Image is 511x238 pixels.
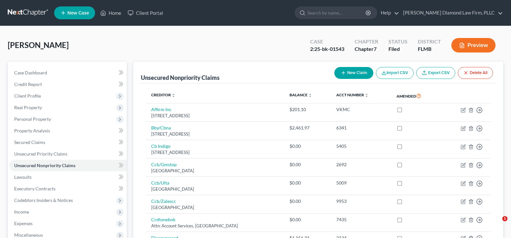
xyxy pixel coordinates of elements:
div: 2692 [336,161,386,168]
a: Secured Claims [9,137,127,148]
input: Search by name... [308,7,367,19]
button: New Claim [334,67,373,79]
span: Secured Claims [14,139,45,145]
div: $2,461.97 [290,125,326,131]
a: Ccb/Gmstop [151,162,177,167]
div: 5009 [336,180,386,186]
span: New Case [67,11,89,15]
div: 5405 [336,143,386,149]
button: Delete All [458,67,493,79]
div: [STREET_ADDRESS] [151,113,279,119]
span: Credit Report [14,81,42,87]
a: Ccb/Ulta [151,180,169,186]
div: Unsecured Nonpriority Claims [141,74,220,81]
span: Case Dashboard [14,70,47,75]
span: Codebtors Insiders & Notices [14,197,73,203]
a: Unsecured Priority Claims [9,148,127,160]
a: Property Analysis [9,125,127,137]
th: Amended [391,89,441,103]
div: $0.00 [290,143,326,149]
div: Filed [388,45,408,53]
div: VKMC [336,106,386,113]
div: Chapter [355,45,378,53]
span: Unsecured Nonpriority Claims [14,163,75,168]
a: Ccb/Zalescc [151,198,176,204]
span: Income [14,209,29,214]
a: Help [378,7,399,19]
span: Client Profile [14,93,41,99]
div: FLMB [418,45,441,53]
button: Preview [451,38,496,52]
span: Lawsuits [14,174,32,180]
div: $0.00 [290,180,326,186]
span: Unsecured Priority Claims [14,151,67,157]
a: Acct Number unfold_more [336,92,369,97]
div: Case [310,38,344,45]
span: Personal Property [14,116,51,122]
span: Property Analysis [14,128,50,133]
span: Executory Contracts [14,186,55,191]
div: Status [388,38,408,45]
i: unfold_more [308,93,312,97]
a: Credit Report [9,79,127,90]
i: unfold_more [365,93,369,97]
a: Creditor unfold_more [151,92,175,97]
div: 9953 [336,198,386,205]
a: [PERSON_NAME] Diamond Law Firm, PLLC [400,7,503,19]
div: Chapter [355,38,378,45]
a: Cb Indigo [151,143,171,149]
div: [GEOGRAPHIC_DATA] [151,205,279,211]
a: Crdtonebnk [151,217,175,222]
a: Client Portal [124,7,166,19]
div: District [418,38,441,45]
a: Home [97,7,124,19]
div: 6341 [336,125,386,131]
a: Lawsuits [9,171,127,183]
div: [STREET_ADDRESS] [151,131,279,137]
span: [PERSON_NAME] [8,40,69,50]
i: unfold_more [172,93,175,97]
a: Bby/Cbna [151,125,171,130]
a: Affirm Inc [151,107,172,112]
span: Miscellaneous [14,232,43,238]
span: Real Property [14,105,42,110]
a: Unsecured Nonpriority Claims [9,160,127,171]
a: Executory Contracts [9,183,127,195]
span: Expenses [14,221,33,226]
a: Balance unfold_more [290,92,312,97]
a: Case Dashboard [9,67,127,79]
div: [GEOGRAPHIC_DATA] [151,186,279,192]
div: $0.00 [290,161,326,168]
div: Attn: Account Services, [GEOGRAPHIC_DATA] [151,223,279,229]
span: 1 [502,216,507,221]
div: 7435 [336,216,386,223]
iframe: Intercom live chat [489,216,505,232]
a: Export CSV [416,67,455,79]
div: 2:25-bk-01543 [310,45,344,53]
div: [GEOGRAPHIC_DATA] [151,168,279,174]
div: $201.10 [290,106,326,113]
div: $0.00 [290,198,326,205]
div: [STREET_ADDRESS] [151,149,279,156]
span: 7 [374,46,377,52]
button: Import CSV [376,67,414,79]
div: $0.00 [290,216,326,223]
